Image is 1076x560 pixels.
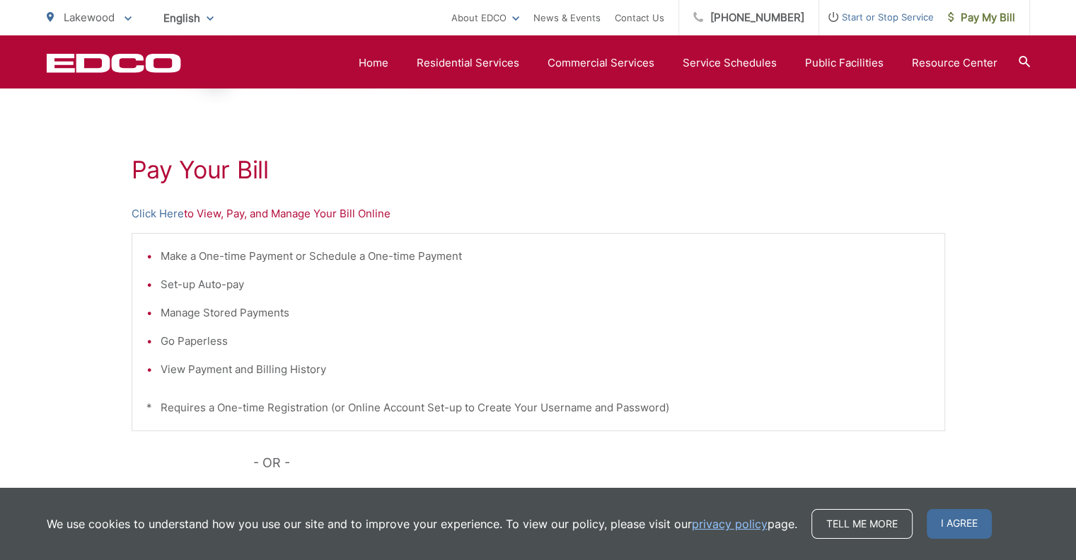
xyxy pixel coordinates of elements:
[153,6,224,30] span: English
[533,9,601,26] a: News & Events
[615,9,664,26] a: Contact Us
[132,205,184,222] a: Click Here
[161,333,930,350] li: Go Paperless
[451,9,519,26] a: About EDCO
[417,55,519,72] a: Residential Services
[47,515,797,532] p: We use cookies to understand how you use our site and to improve your experience. To view our pol...
[64,11,115,24] span: Lakewood
[161,248,930,265] li: Make a One-time Payment or Schedule a One-time Payment
[683,55,777,72] a: Service Schedules
[146,399,930,416] p: * Requires a One-time Registration (or Online Account Set-up to Create Your Username and Password)
[692,515,768,532] a: privacy policy
[548,55,654,72] a: Commercial Services
[161,361,930,378] li: View Payment and Billing History
[253,452,945,474] p: - OR -
[359,55,388,72] a: Home
[132,156,945,184] h1: Pay Your Bill
[161,304,930,321] li: Manage Stored Payments
[805,55,884,72] a: Public Facilities
[161,276,930,293] li: Set-up Auto-pay
[912,55,997,72] a: Resource Center
[948,9,1015,26] span: Pay My Bill
[132,205,945,222] p: to View, Pay, and Manage Your Bill Online
[47,53,181,73] a: EDCD logo. Return to the homepage.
